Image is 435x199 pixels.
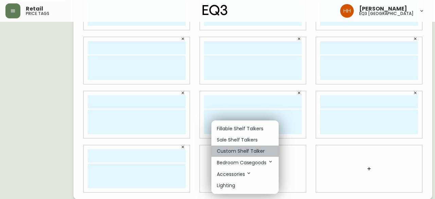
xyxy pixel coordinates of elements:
p: Lighting [217,182,235,189]
p: Accessories [217,170,251,178]
p: Fillable Shelf Talkers [217,125,263,132]
p: Custom Shelf Talker [217,148,265,155]
p: Bedroom Casegoods [217,159,273,166]
p: Sale Shelf Talkers [217,136,258,144]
